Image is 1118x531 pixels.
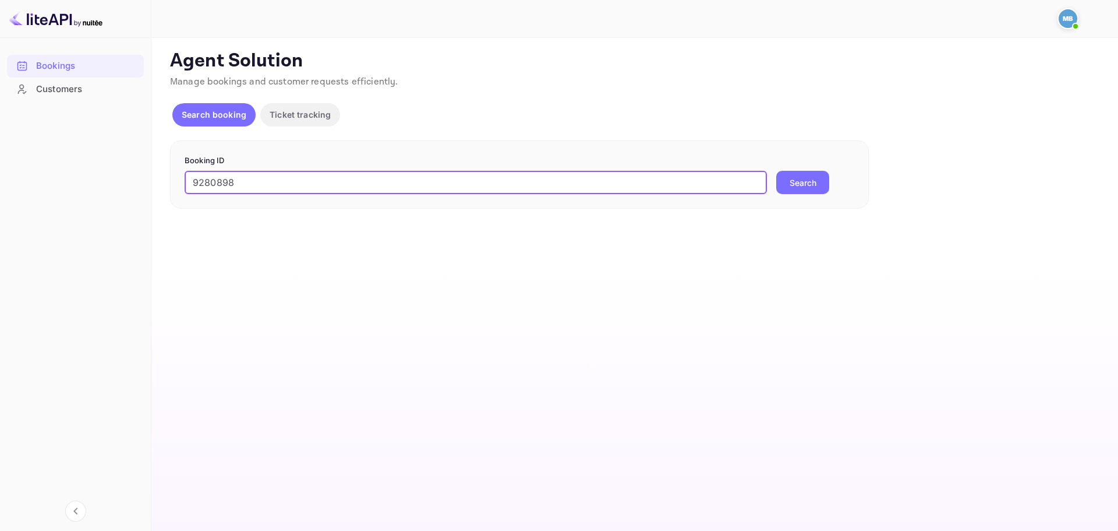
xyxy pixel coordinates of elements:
img: LiteAPI logo [9,9,102,28]
button: Search [776,171,829,194]
input: Enter Booking ID (e.g., 63782194) [185,171,767,194]
div: Bookings [7,55,144,78]
p: Ticket tracking [270,108,331,121]
a: Customers [7,78,144,100]
div: Customers [36,83,138,96]
img: Mohcine Belkhir [1059,9,1077,28]
a: Bookings [7,55,144,76]
div: Bookings [36,59,138,73]
p: Agent Solution [170,50,1097,73]
div: Customers [7,78,144,101]
span: Manage bookings and customer requests efficiently. [170,76,398,88]
p: Search booking [182,108,246,121]
button: Collapse navigation [65,501,86,522]
p: Booking ID [185,155,854,167]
